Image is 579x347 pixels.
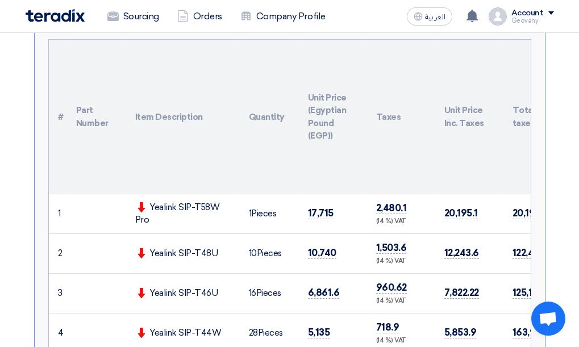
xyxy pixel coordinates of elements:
[249,328,258,338] span: 28
[513,327,555,338] span: 163,909.2
[513,287,556,299] span: 125,155.58
[308,287,340,299] span: 6,861.6
[511,18,554,24] div: Geovany
[444,327,477,338] span: 5,853.9
[489,7,507,26] img: profile_test.png
[135,247,231,260] div: Yealink SIP-T48U
[376,217,426,227] div: (14 %) VAT
[98,4,168,29] a: Sourcing
[444,247,479,259] span: 12,243.6
[49,233,67,273] td: 2
[135,201,231,227] div: Yealink SIP-T58W Pro
[511,9,544,18] div: Account
[126,40,240,194] th: Item Description
[308,207,334,219] span: 17,715
[376,321,399,333] span: 718.9
[376,257,426,266] div: (14 %) VAT
[249,288,256,298] span: 16
[376,282,407,294] span: 960.62
[135,287,231,300] div: Yealink SIP-T46U
[67,40,126,194] th: Part Number
[240,273,299,313] td: Pieces
[308,247,336,259] span: 10,740
[367,40,435,194] th: Taxes
[308,327,330,338] span: 5,135
[49,40,67,194] th: #
[376,296,426,306] div: (14 %) VAT
[444,207,478,219] span: 20,195.1
[435,40,503,194] th: Unit Price Inc. Taxes
[376,202,407,214] span: 2,480.1
[376,242,407,254] span: 1,503.6
[425,13,445,21] span: العربية
[249,248,257,258] span: 10
[249,208,252,219] span: 1
[376,336,426,346] div: (14 %) VAT
[231,4,335,29] a: Company Profile
[531,302,565,336] div: Open chat
[49,194,67,234] td: 1
[26,9,85,22] img: Teradix logo
[240,194,299,234] td: Pieces
[299,40,367,194] th: Unit Price (Egyptian Pound (EGP))
[135,327,231,340] div: Yealink SIP-T44W
[240,233,299,273] td: Pieces
[444,287,479,299] span: 7,822.22
[168,4,231,29] a: Orders
[407,7,452,26] button: العربية
[503,40,572,194] th: Total Inc. taxes
[240,40,299,194] th: Quantity
[513,207,546,219] span: 20,195.1
[49,273,67,313] td: 3
[513,247,545,259] span: 122,436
